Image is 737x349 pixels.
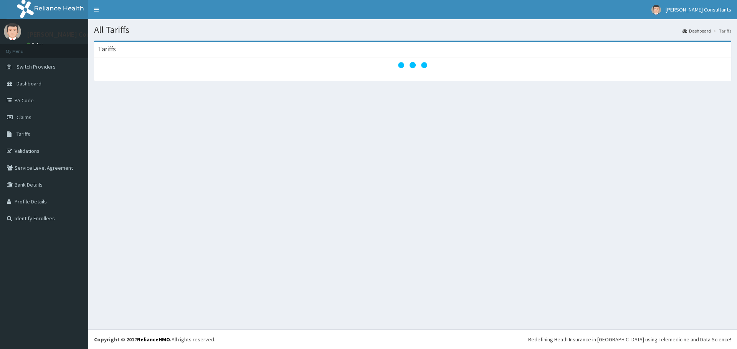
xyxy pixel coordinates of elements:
[88,329,737,349] footer: All rights reserved.
[17,114,31,121] span: Claims
[666,6,731,13] span: [PERSON_NAME] Consultants
[94,25,731,35] h1: All Tariffs
[528,336,731,343] div: Redefining Heath Insurance in [GEOGRAPHIC_DATA] using Telemedicine and Data Science!
[17,131,30,138] span: Tariffs
[682,28,711,34] a: Dashboard
[27,42,45,47] a: Online
[712,28,731,34] li: Tariffs
[17,80,41,87] span: Dashboard
[98,46,116,52] h3: Tariffs
[397,50,428,80] svg: audio-loading
[4,23,21,40] img: User Image
[27,31,115,38] p: [PERSON_NAME] Consultants
[17,63,56,70] span: Switch Providers
[137,336,170,343] a: RelianceHMO
[651,5,661,15] img: User Image
[94,336,172,343] strong: Copyright © 2017 .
